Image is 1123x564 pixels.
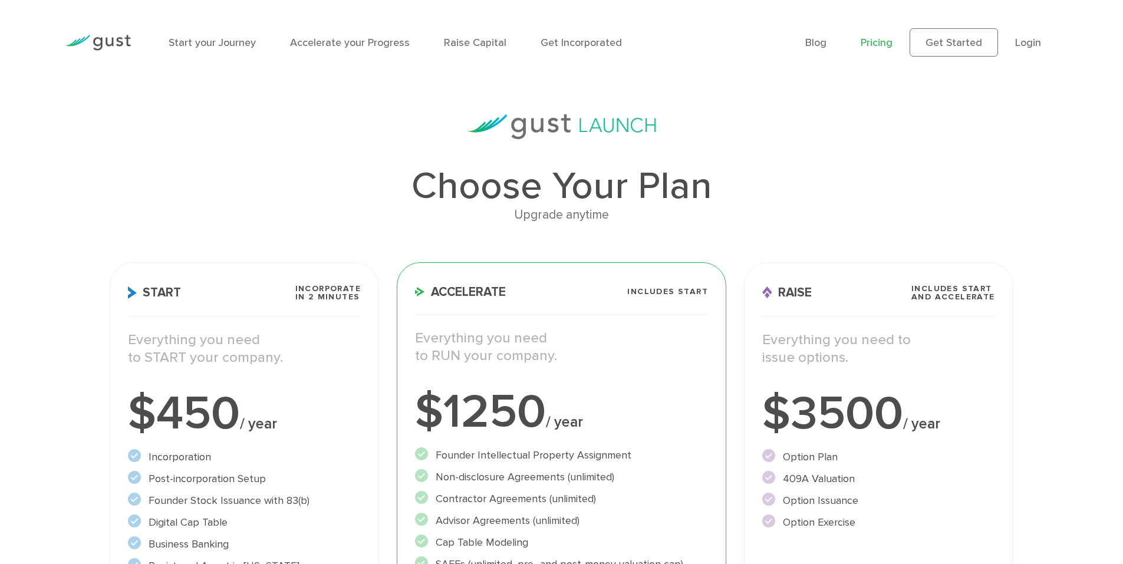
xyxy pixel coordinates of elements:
[128,449,361,465] li: Incorporation
[762,449,995,465] li: Option Plan
[762,390,995,437] div: $3500
[415,513,708,529] li: Advisor Agreements (unlimited)
[762,471,995,487] li: 409A Valuation
[762,331,995,367] p: Everything you need to issue options.
[65,35,131,51] img: Gust Logo
[415,329,708,365] p: Everything you need to RUN your company.
[128,331,361,367] p: Everything you need to START your company.
[415,447,708,463] li: Founder Intellectual Property Assignment
[762,514,995,530] li: Option Exercise
[290,37,410,49] a: Accelerate your Progress
[128,493,361,509] li: Founder Stock Issuance with 83(b)
[762,286,812,299] span: Raise
[415,287,425,296] img: Accelerate Icon
[169,37,256,49] a: Start your Journey
[110,205,1013,225] div: Upgrade anytime
[128,471,361,487] li: Post-incorporation Setup
[128,286,181,299] span: Start
[1015,37,1041,49] a: Login
[415,469,708,485] li: Non-disclosure Agreements (unlimited)
[910,28,998,57] a: Get Started
[110,167,1013,205] h1: Choose Your Plan
[903,415,940,433] span: / year
[861,37,893,49] a: Pricing
[627,288,708,296] span: Includes START
[128,390,361,437] div: $450
[805,37,826,49] a: Blog
[295,285,361,301] span: Incorporate in 2 Minutes
[467,114,656,139] img: gust-launch-logos.svg
[128,286,137,299] img: Start Icon X2
[444,37,506,49] a: Raise Capital
[415,535,708,550] li: Cap Table Modeling
[415,286,506,298] span: Accelerate
[128,536,361,552] li: Business Banking
[415,491,708,507] li: Contractor Agreements (unlimited)
[911,285,995,301] span: Includes START and ACCELERATE
[415,388,708,436] div: $1250
[541,37,622,49] a: Get Incorporated
[762,493,995,509] li: Option Issuance
[762,286,772,299] img: Raise Icon
[240,415,277,433] span: / year
[128,514,361,530] li: Digital Cap Table
[546,413,583,431] span: / year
